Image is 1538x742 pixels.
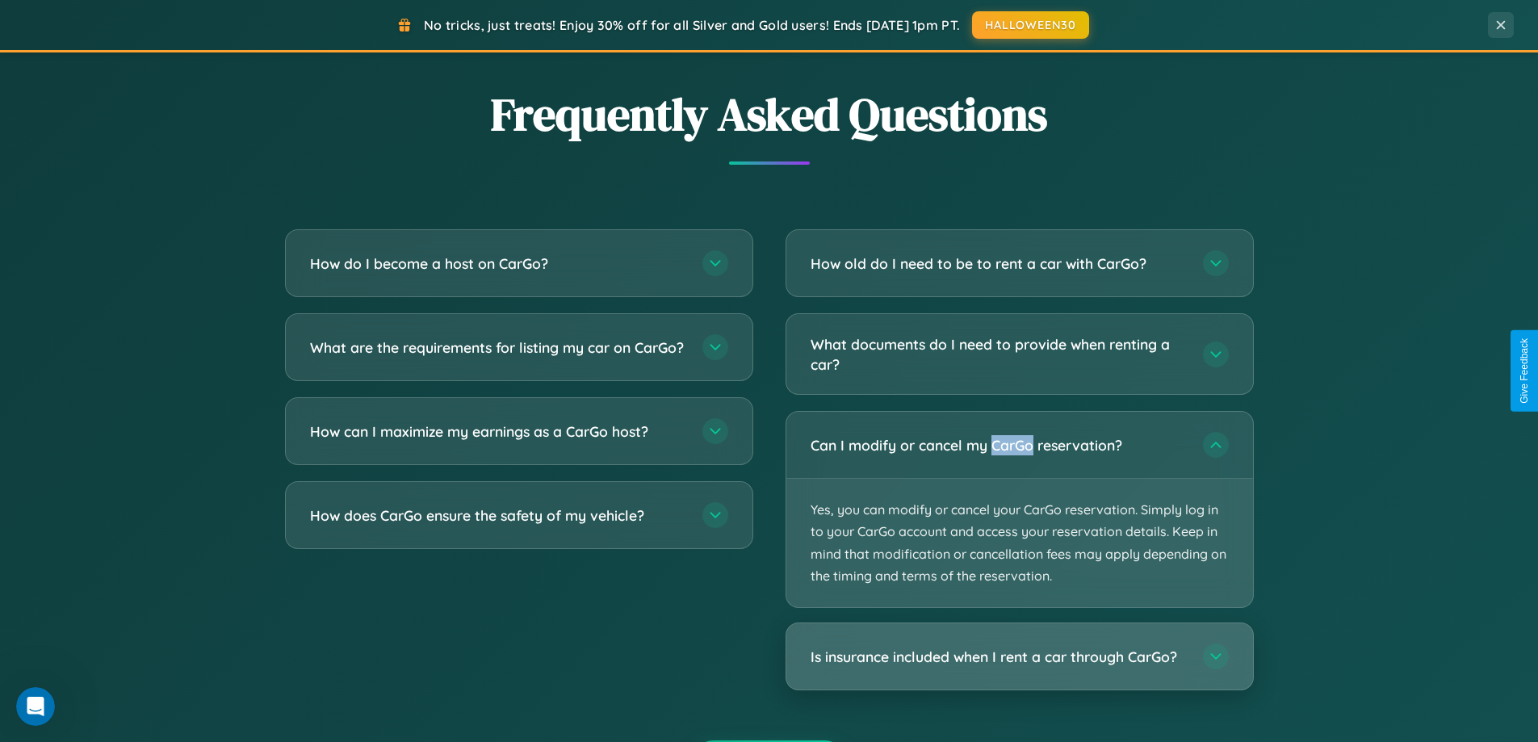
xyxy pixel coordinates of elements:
[310,254,686,274] h3: How do I become a host on CarGo?
[310,421,686,442] h3: How can I maximize my earnings as a CarGo host?
[811,435,1187,455] h3: Can I modify or cancel my CarGo reservation?
[811,334,1187,374] h3: What documents do I need to provide when renting a car?
[786,479,1253,607] p: Yes, you can modify or cancel your CarGo reservation. Simply log in to your CarGo account and acc...
[811,254,1187,274] h3: How old do I need to be to rent a car with CarGo?
[424,17,960,33] span: No tricks, just treats! Enjoy 30% off for all Silver and Gold users! Ends [DATE] 1pm PT.
[285,83,1254,145] h2: Frequently Asked Questions
[1519,338,1530,404] div: Give Feedback
[811,647,1187,667] h3: Is insurance included when I rent a car through CarGo?
[972,11,1089,39] button: HALLOWEEN30
[16,687,55,726] iframe: Intercom live chat
[310,337,686,358] h3: What are the requirements for listing my car on CarGo?
[310,505,686,526] h3: How does CarGo ensure the safety of my vehicle?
